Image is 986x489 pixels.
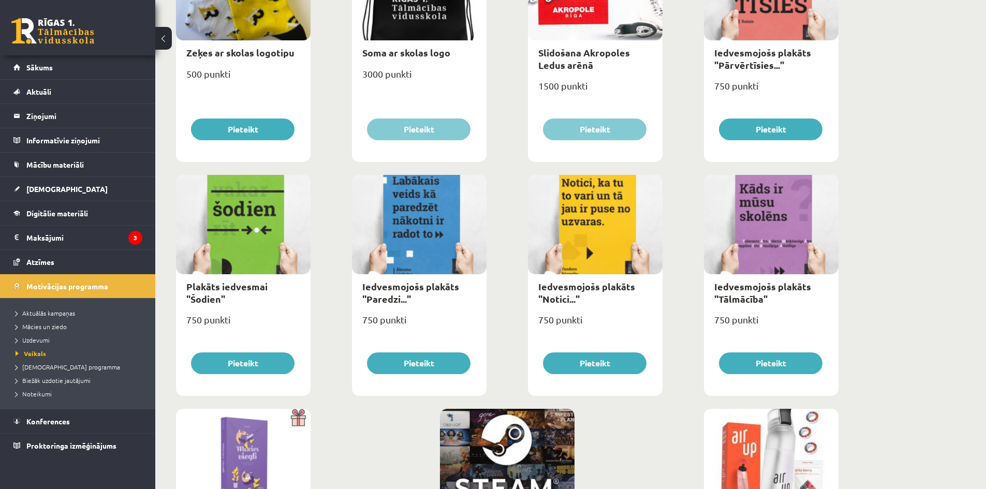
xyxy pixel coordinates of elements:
[528,77,663,103] div: 1500 punkti
[26,226,142,249] legend: Maksājumi
[13,177,142,201] a: [DEMOGRAPHIC_DATA]
[16,309,75,317] span: Aktuālās kampaņas
[543,118,646,140] button: Pieteikt
[13,80,142,103] a: Aktuāli
[26,257,54,266] span: Atzīmes
[186,280,268,304] a: Plakāts iedvesmai "Šodien"
[26,417,70,426] span: Konferences
[13,250,142,274] a: Atzīmes
[13,153,142,176] a: Mācību materiāli
[16,336,50,344] span: Uzdevumi
[13,434,142,457] a: Proktoringa izmēģinājums
[13,201,142,225] a: Digitālie materiāli
[538,47,630,70] a: Slidošana Akropoles Ledus arēnā
[13,55,142,79] a: Sākums
[13,274,142,298] a: Motivācijas programma
[528,311,663,337] div: 750 punkti
[16,363,120,371] span: [DEMOGRAPHIC_DATA] programma
[714,47,811,70] a: Iedvesmojošs plakāts "Pārvērtīsies..."
[16,335,145,345] a: Uzdevumi
[543,352,646,374] button: Pieteikt
[26,87,51,96] span: Aktuāli
[16,308,145,318] a: Aktuālās kampaņas
[287,409,311,426] img: Dāvana ar pārsteigumu
[16,376,145,385] a: Biežāk uzdotie jautājumi
[367,118,470,140] button: Pieteikt
[13,104,142,128] a: Ziņojumi
[16,362,145,372] a: [DEMOGRAPHIC_DATA] programma
[26,128,142,152] legend: Informatīvie ziņojumi
[191,352,295,374] button: Pieteikt
[16,322,67,331] span: Mācies un ziedo
[352,311,487,337] div: 750 punkti
[16,376,91,384] span: Biežāk uzdotie jautājumi
[13,226,142,249] a: Maksājumi3
[16,349,145,358] a: Veikals
[538,280,635,304] a: Iedvesmojošs plakāts "Notici..."
[719,352,822,374] button: Pieteikt
[26,281,108,291] span: Motivācijas programma
[26,104,142,128] legend: Ziņojumi
[128,231,142,245] i: 3
[26,209,88,218] span: Digitālie materiāli
[26,184,108,194] span: [DEMOGRAPHIC_DATA]
[26,63,53,72] span: Sākums
[191,118,295,140] button: Pieteikt
[362,47,450,58] a: Soma ar skolas logo
[16,349,46,358] span: Veikals
[16,390,52,398] span: Noteikumi
[16,389,145,398] a: Noteikumi
[186,47,295,58] a: Zeķes ar skolas logotipu
[26,441,116,450] span: Proktoringa izmēģinājums
[11,18,94,44] a: Rīgas 1. Tālmācības vidusskola
[13,409,142,433] a: Konferences
[704,311,838,337] div: 750 punkti
[704,77,838,103] div: 750 punkti
[719,118,822,140] button: Pieteikt
[362,280,459,304] a: Iedvesmojošs plakāts "Paredzi..."
[714,280,811,304] a: Iedvesmojošs plakāts "Tālmācība"
[176,65,311,91] div: 500 punkti
[352,65,487,91] div: 3000 punkti
[26,160,84,169] span: Mācību materiāli
[367,352,470,374] button: Pieteikt
[13,128,142,152] a: Informatīvie ziņojumi
[176,311,311,337] div: 750 punkti
[16,322,145,331] a: Mācies un ziedo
